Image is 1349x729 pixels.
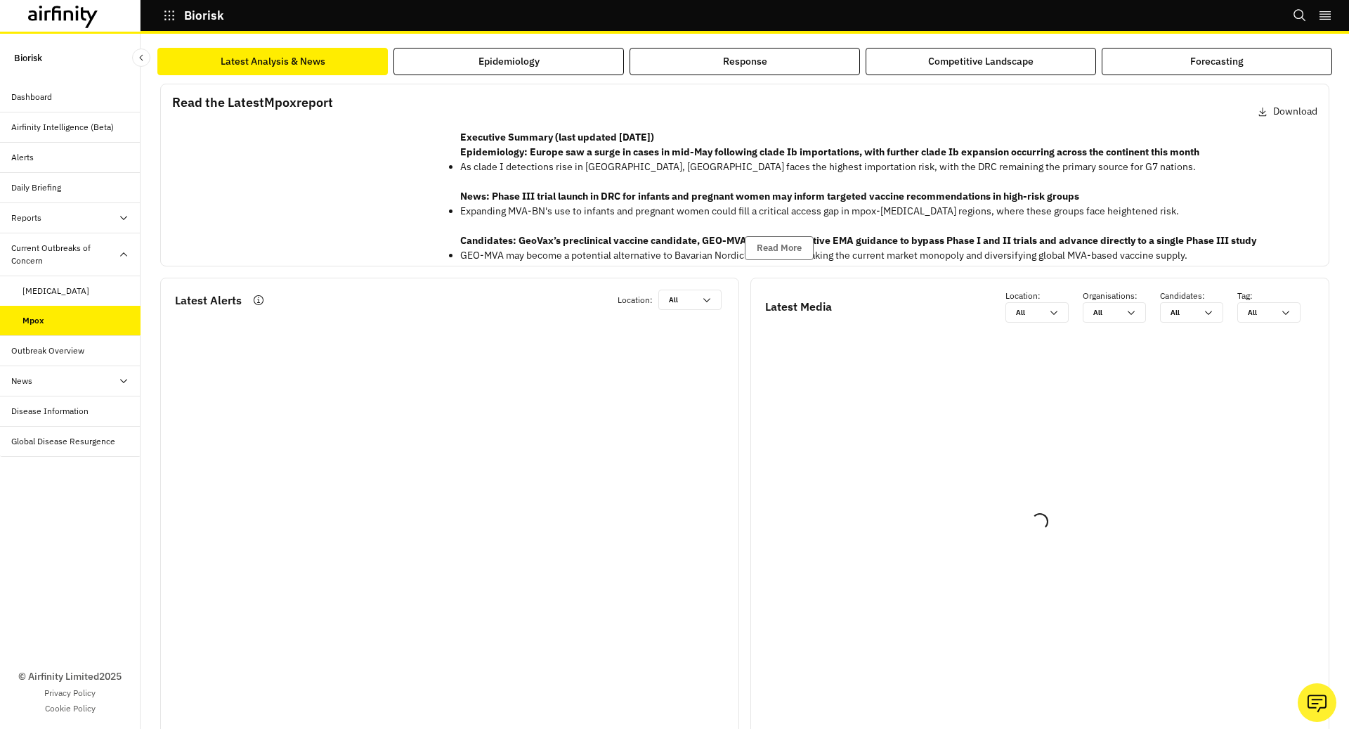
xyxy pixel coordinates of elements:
[1083,290,1160,302] p: Organisations :
[745,236,814,260] button: Read More
[22,285,89,297] div: [MEDICAL_DATA]
[765,298,832,315] p: Latest Media
[11,212,41,224] div: Reports
[11,181,61,194] div: Daily Briefing
[163,4,224,27] button: Biorisk
[184,9,224,22] p: Biorisk
[11,91,52,103] div: Dashboard
[14,45,42,71] p: Biorisk
[44,687,96,699] a: Privacy Policy
[460,131,651,143] strong: Executive Summary (last updated [DATE]
[460,248,1256,263] p: GEO-MVA may become a potential alternative to Bavarian Nordic’s MVA-BN, breaking the current mark...
[723,54,767,69] div: Response
[460,160,1256,174] p: As clade I detections rise in [GEOGRAPHIC_DATA], [GEOGRAPHIC_DATA] faces the highest importation ...
[175,292,242,309] p: Latest Alerts
[11,151,34,164] div: Alerts
[1293,4,1307,27] button: Search
[460,234,1256,247] strong: Candidates: GeoVax’s preclinical vaccine candidate, GEO-MVA, receives positive EMA guidance to by...
[18,669,122,684] p: © Airfinity Limited 2025
[11,435,115,448] div: Global Disease Resurgence
[11,405,89,418] div: Disease Information
[1237,290,1315,302] p: Tag :
[460,190,1079,202] strong: News: Phase III trial launch in DRC for infants and pregnant women may inform targeted vaccine re...
[11,242,118,267] div: Current Outbreaks of Concern
[172,243,432,259] p: Click on the image to open the report
[1190,54,1244,69] div: Forecasting
[478,54,540,69] div: Epidemiology
[1005,290,1083,302] p: Location :
[460,146,1199,158] strong: Epidemiology: Europe saw a surge in cases in mid-May following clade Ib importations, with furthe...
[172,93,333,112] p: Read the Latest Mpox report
[618,294,653,307] p: Location :
[928,54,1034,69] div: Competitive Landscape
[221,54,325,69] div: Latest Analysis & News
[132,49,150,67] button: Close Sidebar
[460,204,1256,219] p: Expanding MVA-BN's use to infants and pregnant women could fill a critical access gap in mpox-[ME...
[1160,290,1237,302] p: Candidates :
[11,344,84,357] div: Outbreak Overview
[1298,683,1336,722] button: Ask our analysts
[45,702,96,715] a: Cookie Policy
[11,375,32,387] div: News
[651,131,654,143] strong: )
[1273,104,1317,119] p: Download
[11,121,114,134] div: Airfinity Intelligence (Beta)
[22,314,44,327] div: Mpox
